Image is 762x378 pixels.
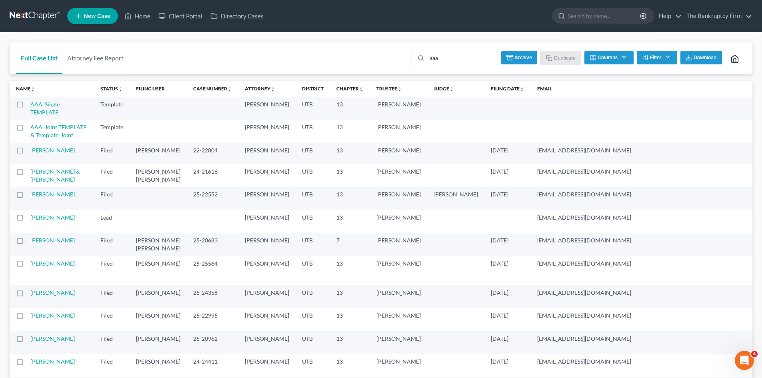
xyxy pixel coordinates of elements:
[30,335,75,342] a: [PERSON_NAME]
[296,308,330,331] td: UTB
[330,210,370,233] td: 13
[130,81,187,97] th: Filing User
[655,9,682,23] a: Help
[330,331,370,354] td: 13
[187,354,238,377] td: 24-24411
[330,256,370,285] td: 13
[484,233,531,256] td: [DATE]
[568,8,641,23] input: Search by name...
[682,9,752,23] a: The Bankruptcy Firm
[296,81,330,97] th: District
[94,285,130,308] td: Filed
[370,354,427,377] td: [PERSON_NAME]
[370,331,427,354] td: [PERSON_NAME]
[296,354,330,377] td: UTB
[118,87,123,92] i: unfold_more
[520,87,524,92] i: unfold_more
[94,97,130,120] td: Template
[370,308,427,331] td: [PERSON_NAME]
[484,354,531,377] td: [DATE]
[330,143,370,164] td: 13
[238,308,296,331] td: [PERSON_NAME]
[16,86,35,92] a: Nameunfold_more
[238,97,296,120] td: [PERSON_NAME]
[484,308,531,331] td: [DATE]
[270,87,275,92] i: unfold_more
[484,164,531,187] td: [DATE]
[540,51,581,65] button: Duplicate
[187,143,238,164] td: 22-22804
[94,331,130,354] td: Filed
[30,87,35,92] i: unfold_more
[30,101,60,116] a: AAA, Single TEMPLATE
[296,331,330,354] td: UTB
[735,351,754,370] iframe: Intercom live chat
[238,256,296,285] td: [PERSON_NAME]
[187,308,238,331] td: 25-22995
[30,147,75,154] a: [PERSON_NAME]
[94,233,130,256] td: Filed
[130,354,187,377] td: [PERSON_NAME]
[187,233,238,256] td: 25-20683
[296,97,330,120] td: UTB
[30,214,75,221] a: [PERSON_NAME]
[370,187,427,210] td: [PERSON_NAME]
[30,260,75,267] a: [PERSON_NAME]
[491,86,524,92] a: Filing Dateunfold_more
[130,285,187,308] td: [PERSON_NAME]
[484,285,531,308] td: [DATE]
[245,86,275,92] a: Attorneyunfold_more
[694,54,717,61] span: Download
[238,143,296,164] td: [PERSON_NAME]
[30,289,75,296] a: [PERSON_NAME]
[370,143,427,164] td: [PERSON_NAME]
[637,51,677,64] button: Filter
[187,285,238,308] td: 25-24358
[238,331,296,354] td: [PERSON_NAME]
[484,187,531,210] td: [DATE]
[100,86,123,92] a: Statusunfold_more
[62,42,128,74] a: Attorney Fee Report
[449,87,454,92] i: unfold_more
[238,354,296,377] td: [PERSON_NAME]
[296,164,330,187] td: UTB
[330,233,370,256] td: 7
[30,168,80,183] a: [PERSON_NAME] & [PERSON_NAME]
[238,120,296,142] td: [PERSON_NAME]
[370,233,427,256] td: [PERSON_NAME]
[130,143,187,164] td: [PERSON_NAME]
[154,9,206,23] a: Client Portal
[680,51,722,64] button: Download
[94,354,130,377] td: Filed
[296,210,330,233] td: UTB
[94,143,130,164] td: Filed
[359,87,364,92] i: unfold_more
[427,187,484,210] td: [PERSON_NAME]
[370,210,427,233] td: [PERSON_NAME]
[330,120,370,142] td: 13
[330,97,370,120] td: 13
[370,164,427,187] td: [PERSON_NAME]
[30,237,75,244] a: [PERSON_NAME]
[370,120,427,142] td: [PERSON_NAME]
[330,308,370,331] td: 13
[187,331,238,354] td: 25-20962
[193,86,232,92] a: Case Numberunfold_more
[130,331,187,354] td: [PERSON_NAME]
[296,256,330,285] td: UTB
[206,9,268,23] a: Directory Cases
[330,285,370,308] td: 13
[751,351,758,357] span: 4
[376,86,402,92] a: Trusteeunfold_more
[238,164,296,187] td: [PERSON_NAME]
[296,120,330,142] td: UTB
[130,233,187,256] td: [PERSON_NAME] [PERSON_NAME]
[501,51,537,64] button: Archive
[296,285,330,308] td: UTB
[238,285,296,308] td: [PERSON_NAME]
[30,124,86,138] a: AAA, Joint TEMPLATE & Template, Joint
[187,164,238,187] td: 24-21616
[94,164,130,187] td: Filed
[370,97,427,120] td: [PERSON_NAME]
[94,308,130,331] td: Filed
